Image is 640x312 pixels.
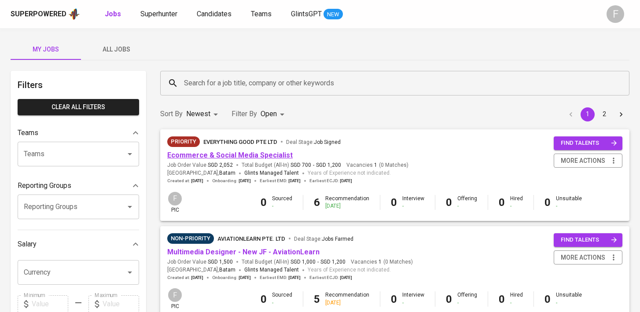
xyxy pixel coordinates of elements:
[251,10,272,18] span: Teams
[346,162,408,169] span: Vacancies ( 0 Matches )
[556,202,582,210] div: -
[11,9,66,19] div: Superpowered
[561,138,617,148] span: find talents
[556,299,582,307] div: -
[167,233,214,244] div: Sufficient Talents in Pipeline
[261,110,277,118] span: Open
[325,291,369,306] div: Recommendation
[232,109,257,119] p: Filter By
[581,107,595,121] button: page 1
[167,287,183,310] div: pic
[391,293,397,305] b: 0
[320,258,346,266] span: SGD 1,200
[402,195,424,210] div: Interview
[556,195,582,210] div: Unsuitable
[197,9,233,20] a: Candidates
[242,162,341,169] span: Total Budget (All-In)
[86,44,146,55] span: All Jobs
[124,266,136,279] button: Open
[124,201,136,213] button: Open
[544,196,551,209] b: 0
[402,291,424,306] div: Interview
[191,275,203,281] span: [DATE]
[124,148,136,160] button: Open
[614,107,628,121] button: Go to next page
[167,287,183,303] div: F
[499,196,505,209] b: 0
[317,258,319,266] span: -
[597,107,611,121] button: Go to page 2
[563,107,629,121] nav: pagination navigation
[288,178,301,184] span: [DATE]
[167,178,203,184] span: Created at :
[140,10,177,18] span: Superhunter
[18,124,139,142] div: Teams
[314,293,320,305] b: 5
[291,9,343,20] a: GlintsGPT NEW
[272,202,292,210] div: -
[261,293,267,305] b: 0
[324,10,343,19] span: NEW
[308,169,391,178] span: Years of Experience not indicated.
[510,291,523,306] div: Hired
[18,78,139,92] h6: Filters
[167,137,200,146] span: Priority
[18,177,139,195] div: Reporting Groups
[391,196,397,209] b: 0
[272,299,292,307] div: -
[457,291,477,306] div: Offering
[446,196,452,209] b: 0
[160,109,183,119] p: Sort By
[510,202,523,210] div: -
[607,5,624,23] div: F
[457,202,477,210] div: -
[25,102,132,113] span: Clear All filters
[294,236,353,242] span: Deal Stage :
[203,139,277,145] span: Everything good Pte Ltd
[561,252,605,263] span: more actions
[291,162,311,169] span: SGD 700
[18,128,38,138] p: Teams
[291,10,322,18] span: GlintsGPT
[244,267,299,273] span: Glints Managed Talent
[208,258,233,266] span: SGD 1,500
[402,202,424,210] div: -
[244,170,299,176] span: Glints Managed Talent
[260,275,301,281] span: Earliest EMD :
[18,239,37,250] p: Salary
[351,258,413,266] span: Vacancies ( 0 Matches )
[377,258,382,266] span: 1
[167,169,235,178] span: [GEOGRAPHIC_DATA] ,
[105,10,121,18] b: Jobs
[510,195,523,210] div: Hired
[272,195,292,210] div: Sourced
[554,154,622,168] button: more actions
[197,10,232,18] span: Candidates
[402,299,424,307] div: -
[286,139,341,145] span: Deal Stage :
[167,258,233,266] span: Job Order Value
[68,7,80,21] img: app logo
[322,236,353,242] span: Jobs Farmed
[325,202,369,210] div: [DATE]
[251,9,273,20] a: Teams
[288,275,301,281] span: [DATE]
[18,180,71,191] p: Reporting Groups
[167,151,293,159] a: Ecommerce & Social Media Specialist
[167,191,183,214] div: pic
[325,299,369,307] div: [DATE]
[554,136,622,150] button: find talents
[457,299,477,307] div: -
[167,162,233,169] span: Job Order Value
[325,195,369,210] div: Recommendation
[18,235,139,253] div: Salary
[373,162,377,169] span: 1
[239,178,251,184] span: [DATE]
[309,178,352,184] span: Earliest ECJD :
[219,266,235,275] span: Batam
[167,136,200,147] div: New Job received from Demand Team
[212,178,251,184] span: Onboarding :
[167,266,235,275] span: [GEOGRAPHIC_DATA] ,
[242,258,346,266] span: Total Budget (All-In)
[217,235,285,242] span: Aviationlearn Pte. Ltd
